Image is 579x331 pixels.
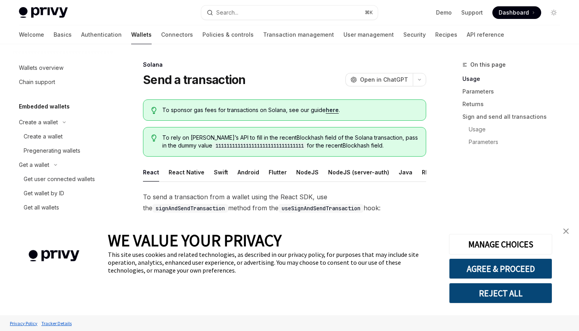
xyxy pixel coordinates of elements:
button: REJECT ALL [449,283,552,303]
a: here [326,107,339,114]
h5: Embedded wallets [19,102,70,111]
a: Welcome [19,25,44,44]
a: Wallets [131,25,152,44]
a: Get all wallets [13,200,113,215]
a: Parameters [462,85,566,98]
div: Wallets overview [19,63,63,73]
div: Get all wallets [24,203,59,212]
div: Chain support [19,77,55,87]
button: Android [238,163,259,181]
span: Dashboard [499,9,529,17]
a: Update a wallet [13,215,113,229]
a: Support [461,9,483,17]
div: Search... [216,8,238,17]
div: Get user connected wallets [24,174,95,184]
button: Open in ChatGPT [345,73,413,86]
a: Dashboard [492,6,541,19]
img: light logo [19,7,68,18]
span: Open in ChatGPT [360,76,408,84]
code: 11111111111111111111111111111111 [212,142,307,150]
code: useSignAndSendTransaction [278,204,364,213]
button: Flutter [269,163,287,181]
a: Usage [462,123,566,136]
a: Pregenerating wallets [13,144,113,158]
a: Basics [54,25,72,44]
a: Transaction management [263,25,334,44]
a: Recipes [435,25,457,44]
button: NodeJS [296,163,319,181]
a: Demo [436,9,452,17]
div: Create a wallet [19,118,58,127]
span: To send a transaction from a wallet using the React SDK, use the method from the hook: [143,191,426,213]
span: On this page [470,60,506,69]
a: close banner [558,223,574,239]
a: Parameters [462,136,566,148]
div: Pregenerating wallets [24,146,80,155]
div: Update a wallet [19,217,59,226]
div: Get a wallet [19,160,49,170]
a: Chain support [13,75,113,89]
code: signAndSendTransaction [152,204,228,213]
span: To sponsor gas fees for transactions on Solana, see our guide . [162,106,418,114]
button: REST API [422,163,447,181]
a: Get user connected wallets [13,172,113,186]
button: Toggle dark mode [547,6,560,19]
span: ⌘ K [365,9,373,16]
button: AGREE & PROCEED [449,258,552,279]
button: Create a wallet [13,115,113,129]
button: React Native [169,163,204,181]
button: MANAGE CHOICES [449,234,552,254]
a: Privacy Policy [8,316,39,330]
a: User management [343,25,394,44]
button: Get a wallet [13,158,113,172]
a: Usage [462,73,566,85]
button: React [143,163,159,181]
a: Sign and send all transactions [462,110,566,123]
img: close banner [563,228,569,234]
a: Tracker Details [39,316,74,330]
a: Returns [462,98,566,110]
svg: Tip [151,107,157,114]
a: Authentication [81,25,122,44]
button: NodeJS (server-auth) [328,163,389,181]
span: To rely on [PERSON_NAME]’s API to fill in the recentBlockhash field of the Solana transaction, pa... [162,134,418,150]
button: Search...⌘K [201,6,377,20]
div: Create a wallet [24,132,63,141]
svg: Tip [151,135,157,142]
a: Get wallet by ID [13,186,113,200]
div: Solana [143,61,426,69]
div: Get wallet by ID [24,189,64,198]
button: Java [399,163,412,181]
button: Swift [214,163,228,181]
a: Create a wallet [13,129,113,144]
img: company logo [12,239,96,273]
span: WE VALUE YOUR PRIVACY [108,230,282,251]
a: Security [403,25,426,44]
h1: Send a transaction [143,73,246,87]
a: API reference [467,25,504,44]
div: This site uses cookies and related technologies, as described in our privacy policy, for purposes... [108,251,437,274]
a: Wallets overview [13,61,113,75]
a: Policies & controls [202,25,254,44]
a: Connectors [161,25,193,44]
